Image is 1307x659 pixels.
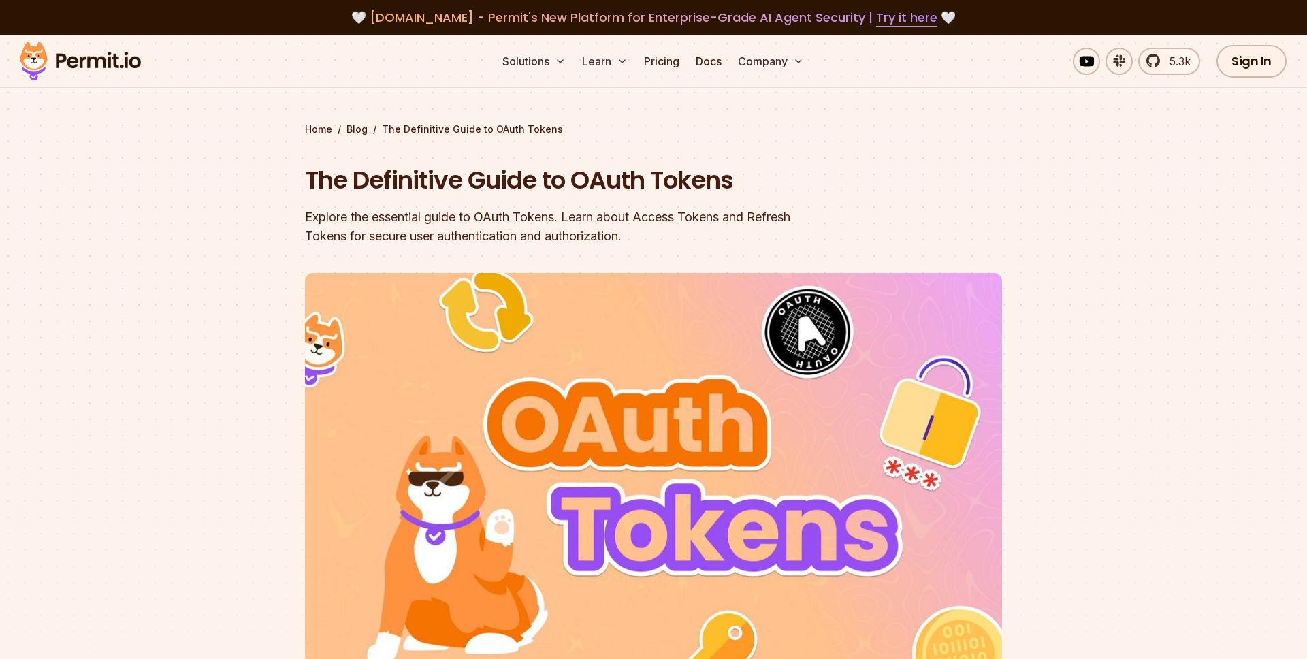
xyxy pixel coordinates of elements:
a: Docs [690,48,727,75]
a: 5.3k [1138,48,1200,75]
span: [DOMAIN_NAME] - Permit's New Platform for Enterprise-Grade AI Agent Security | [370,9,937,26]
a: Sign In [1216,45,1287,78]
h1: The Definitive Guide to OAuth Tokens [305,163,828,197]
button: Company [732,48,809,75]
div: Explore the essential guide to OAuth Tokens. Learn about Access Tokens and Refresh Tokens for sec... [305,208,828,246]
a: Try it here [876,9,937,27]
a: Home [305,123,332,136]
div: 🤍 🤍 [33,8,1274,27]
a: Pricing [639,48,685,75]
a: Blog [346,123,368,136]
button: Solutions [497,48,571,75]
div: / / [305,123,1002,136]
span: 5.3k [1161,53,1191,69]
img: Permit logo [14,38,147,84]
button: Learn [577,48,633,75]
